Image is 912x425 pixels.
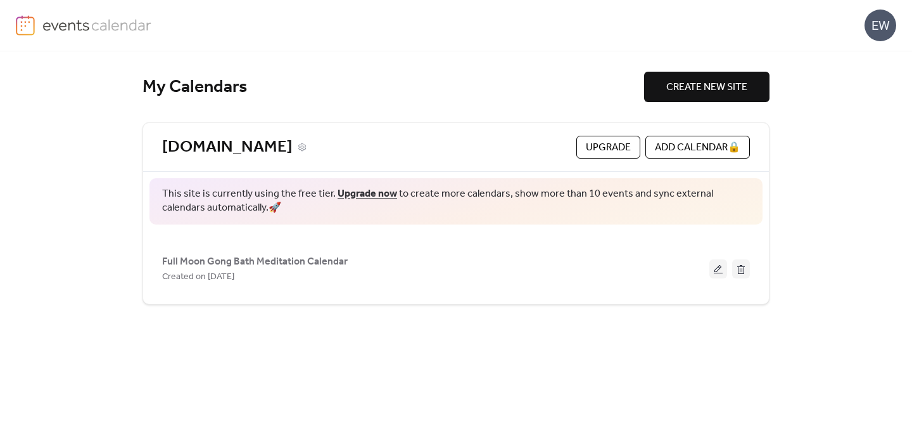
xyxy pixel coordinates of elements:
[586,140,631,155] span: Upgrade
[666,80,747,95] span: CREATE NEW SITE
[162,187,750,216] span: This site is currently using the free tier. to create more calendars, show more than 10 events an...
[162,258,348,265] a: Full Moon Gong Bath Meditation Calendar
[644,72,769,102] button: CREATE NEW SITE
[162,137,293,158] a: [DOMAIN_NAME]
[864,10,896,41] div: EW
[142,76,644,98] div: My Calendars
[338,184,397,204] a: Upgrade now
[162,254,348,270] span: Full Moon Gong Bath Meditation Calendar
[16,15,35,36] img: logo
[42,15,152,34] img: logo-type
[162,270,234,285] span: Created on [DATE]
[576,136,640,159] button: Upgrade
